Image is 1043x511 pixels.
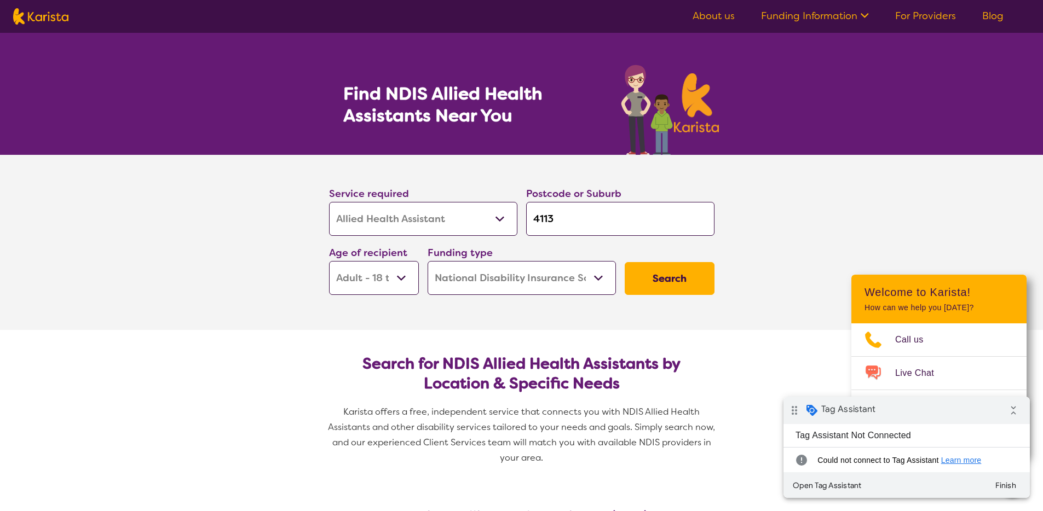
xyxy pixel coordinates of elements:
[895,332,937,348] span: Call us
[9,53,27,74] i: error
[13,8,68,25] img: Karista logo
[851,323,1027,456] ul: Choose channel
[325,404,719,466] p: Karista offers a free, independent service that connects you with NDIS Allied Health Assistants a...
[851,275,1027,456] div: Channel Menu
[203,79,242,98] button: Finish
[895,365,947,381] span: Live Chat
[865,303,1013,312] p: How can we help you [DATE]?
[526,187,621,200] label: Postcode or Suburb
[693,9,735,22] a: About us
[338,354,706,393] h2: Search for NDIS Allied Health Assistants by Location & Specific Needs
[526,202,714,236] input: Type
[674,73,719,132] img: Karista logo
[625,262,714,295] button: Search
[219,3,241,25] i: Collapse debug badge
[865,286,1013,299] h2: Welcome to Karista!
[158,59,198,68] a: Learn more
[38,7,92,18] span: Tag Assistant
[34,58,228,69] span: Could not connect to Tag Assistant
[895,9,956,22] a: For Providers
[4,79,83,98] button: Open Tag Assistant
[343,83,584,126] h1: Find NDIS Allied Health Assistants Near You
[428,246,493,259] label: Funding type
[329,246,407,259] label: Age of recipient
[329,187,409,200] label: Service required
[761,9,869,22] a: Funding Information
[618,59,674,155] img: allied-health-assistant
[982,9,1004,22] a: Blog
